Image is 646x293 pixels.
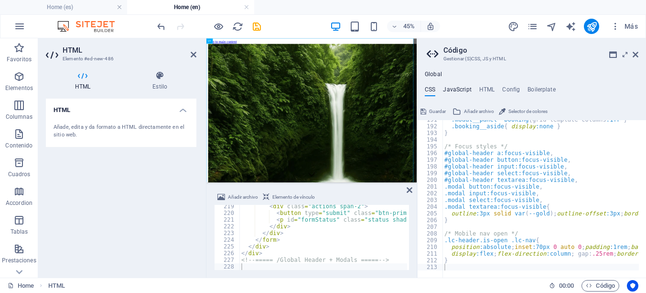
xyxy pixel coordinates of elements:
[527,21,538,32] i: Páginas (Ctrl+Alt+S)
[123,71,196,91] h4: Estilo
[418,257,443,264] div: 212
[5,84,33,92] p: Elementos
[215,263,240,270] div: 228
[401,21,417,32] h6: 45%
[215,210,240,216] div: 220
[418,244,443,250] div: 210
[418,170,443,177] div: 199
[443,55,619,63] h3: Gestionar (S)CSS, JS y HTML
[251,21,262,32] button: save
[11,228,28,236] p: Tablas
[443,86,471,97] h4: JavaScript
[215,250,240,257] div: 226
[581,280,619,292] button: Código
[418,217,443,224] div: 206
[497,106,549,117] button: Selector de colores
[418,123,443,130] div: 192
[55,21,127,32] img: Editor Logo
[418,203,443,210] div: 204
[261,192,316,203] button: Elemento de vínculo
[215,203,240,210] div: 219
[215,237,240,243] div: 224
[527,21,538,32] button: pages
[48,280,65,292] nav: breadcrumb
[549,280,574,292] h6: Tiempo de la sesión
[464,106,494,117] span: Añadir archivo
[127,2,254,12] h4: Home (en)
[418,210,443,217] div: 205
[48,280,65,292] span: Haz clic para seleccionar y doble clic para editar
[586,280,615,292] span: Código
[216,192,259,203] button: Añadir archivo
[528,86,556,97] h4: Boilerplate
[565,21,576,32] button: text_generator
[418,143,443,150] div: 195
[4,4,67,12] a: Skip to main content
[443,46,638,55] h2: Código
[215,243,240,250] div: 225
[418,157,443,163] div: 197
[232,21,243,32] button: reload
[418,163,443,170] div: 198
[2,257,36,264] p: Prestaciones
[418,183,443,190] div: 201
[418,177,443,183] div: 200
[228,192,258,203] span: Añadir archivo
[607,19,642,34] button: Más
[156,21,167,32] i: Deshacer: Cambiar HTML (Ctrl+Z)
[451,106,495,117] button: Añadir archivo
[565,21,576,32] i: AI Writer
[425,71,442,79] h4: Global
[429,106,446,117] span: Guardar
[232,21,243,32] i: Volver a cargar página
[251,21,262,32] i: Guardar (Ctrl+S)
[213,21,224,32] button: Haz clic para salir del modo de previsualización y seguir editando
[425,86,435,97] h4: CSS
[6,199,32,207] p: Accordion
[418,130,443,136] div: 193
[155,21,167,32] button: undo
[566,282,567,289] span: :
[419,106,447,117] button: Guardar
[272,192,315,203] span: Elemento de vínculo
[418,190,443,197] div: 202
[5,142,32,149] p: Contenido
[546,21,557,32] button: navigator
[8,170,31,178] p: Cuadros
[63,55,177,63] h3: Elemento #ed-new-486
[418,197,443,203] div: 203
[418,136,443,143] div: 194
[215,230,240,237] div: 223
[46,99,196,116] h4: HTML
[418,150,443,157] div: 196
[502,86,520,97] h4: Config
[215,223,240,230] div: 222
[387,21,421,32] button: 45%
[418,264,443,270] div: 213
[215,257,240,263] div: 227
[418,230,443,237] div: 208
[418,250,443,257] div: 211
[627,280,638,292] button: Usercentrics
[508,106,548,117] span: Selector de colores
[6,113,33,121] p: Columnas
[479,86,495,97] h4: HTML
[7,56,32,63] p: Favoritos
[507,21,519,32] button: design
[418,224,443,230] div: 207
[508,21,519,32] i: Diseño (Ctrl+Alt+Y)
[46,71,123,91] h4: HTML
[586,21,597,32] i: Publicar
[426,22,435,31] i: Al redimensionar, ajustar el nivel de zoom automáticamente para ajustarse al dispositivo elegido.
[8,280,34,292] a: Home
[215,216,240,223] div: 221
[546,21,557,32] i: Navegador
[611,22,638,31] span: Más
[63,46,196,55] h2: HTML
[418,237,443,244] div: 209
[54,124,189,139] div: Añade, edita y da formato a HTML directamente en el sitio web.
[584,19,599,34] button: publish
[559,280,574,292] span: 00 00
